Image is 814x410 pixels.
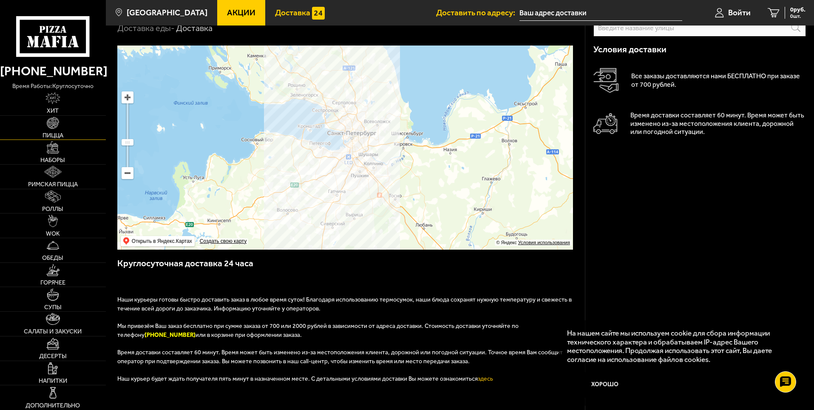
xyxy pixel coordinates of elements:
span: Доставка [275,9,310,17]
span: Римская пицца [28,181,78,187]
span: Салаты и закуски [24,328,82,334]
img: 15daf4d41897b9f0e9f617042186c801.svg [312,7,325,20]
span: Горячее [40,279,65,285]
span: Напитки [39,378,67,384]
b: [PHONE_NUMBER] [145,331,196,339]
span: Супы [44,304,62,310]
button: Хорошо [567,372,644,398]
ymaps: © Яндекс [496,240,517,245]
ymaps: Открыть в Яндекс.Картах [121,236,195,246]
span: [GEOGRAPHIC_DATA] [127,9,207,17]
span: Акции [227,9,255,17]
span: Наши курьеры готовы быстро доставить заказ в любое время суток! Благодаря использованию термосумо... [117,296,572,312]
span: 0 шт. [790,14,805,19]
span: Роллы [42,206,63,212]
a: здесь [478,375,493,382]
h3: Круглосуточная доставка 24 часа [117,257,574,278]
span: Доставить по адресу: [436,9,519,17]
span: Время доставки составляет 60 минут. Время может быть изменено из-за местоположения клиента, дорож... [117,349,563,365]
span: Дополнительно [26,402,80,408]
span: Войти [728,9,751,17]
div: Доставка [176,23,213,34]
span: Мы привезём Ваш заказ бесплатно при сумме заказа от 700 или 2000 рублей в зависимости от адреса д... [117,322,519,339]
a: Создать свою карту [198,238,248,245]
span: 0 руб. [790,7,805,13]
input: Введите название улицы [593,19,806,37]
a: Условия использования [518,240,570,245]
span: Обеды [42,255,63,261]
span: Наш курьер будет ждать получателя пять минут в назначенном месте. С детальными условиями доставки... [117,375,494,382]
input: Ваш адрес доставки [519,5,682,21]
a: Доставка еды- [117,23,175,33]
ymaps: Открыть в Яндекс.Картах [132,236,192,246]
p: На нашем сайте мы используем cookie для сбора информации технического характера и обрабатываем IP... [567,329,789,364]
p: Время доставки составляет 60 минут. Время может быть изменено из-за местоположения клиента, дорож... [630,111,806,137]
span: Пицца [43,132,63,138]
span: Десерты [39,353,67,359]
span: WOK [46,231,60,236]
img: Оплата доставки [593,68,618,93]
p: Все заказы доставляются нами БЕСПЛАТНО при заказе от 700 рублей. [631,72,806,89]
span: Наборы [40,157,65,163]
h3: Условия доставки [593,45,806,54]
img: Автомобиль доставки [593,113,618,134]
span: Хит [47,108,59,114]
